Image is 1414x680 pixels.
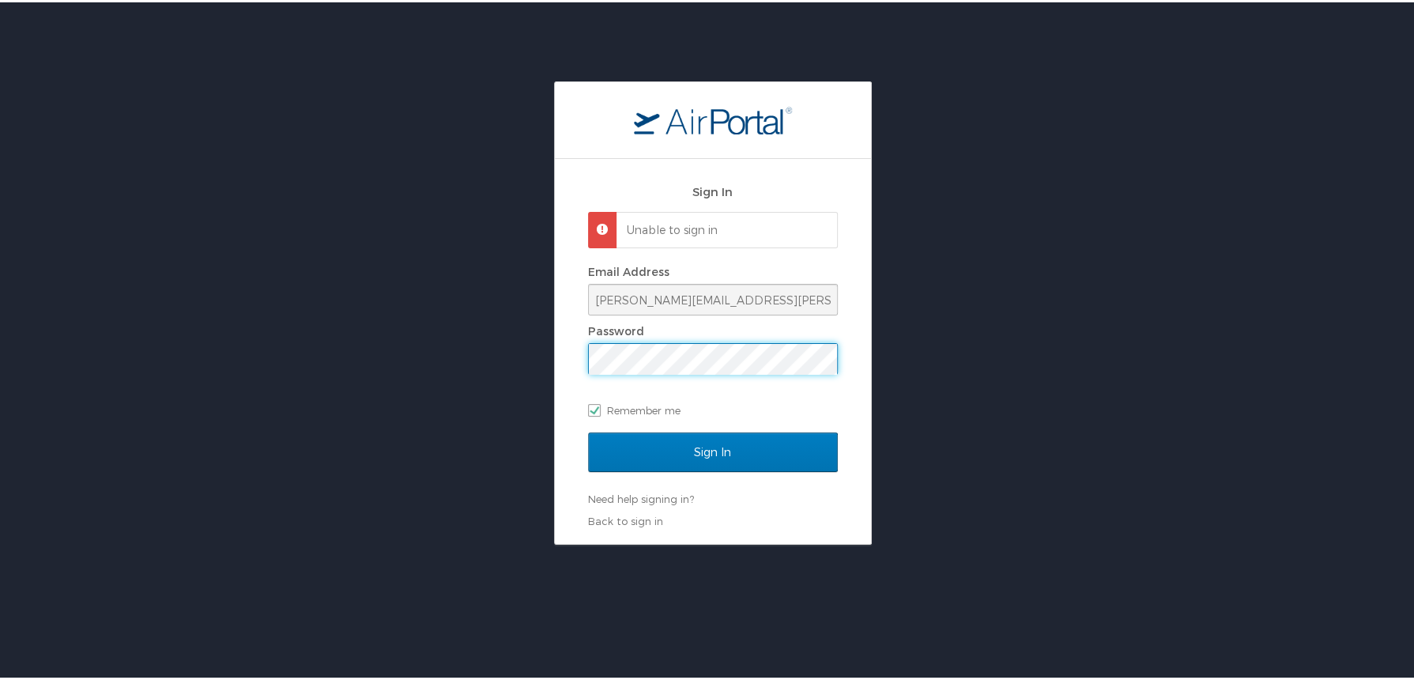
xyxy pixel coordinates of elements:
label: Password [588,322,644,335]
input: Sign In [588,430,838,470]
h2: Sign In [588,180,838,198]
a: Need help signing in? [588,490,694,503]
label: Remember me [588,396,838,420]
img: logo [634,104,792,132]
p: Unable to sign in [627,220,823,236]
a: Back to sign in [588,512,663,525]
label: Email Address [588,263,669,276]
